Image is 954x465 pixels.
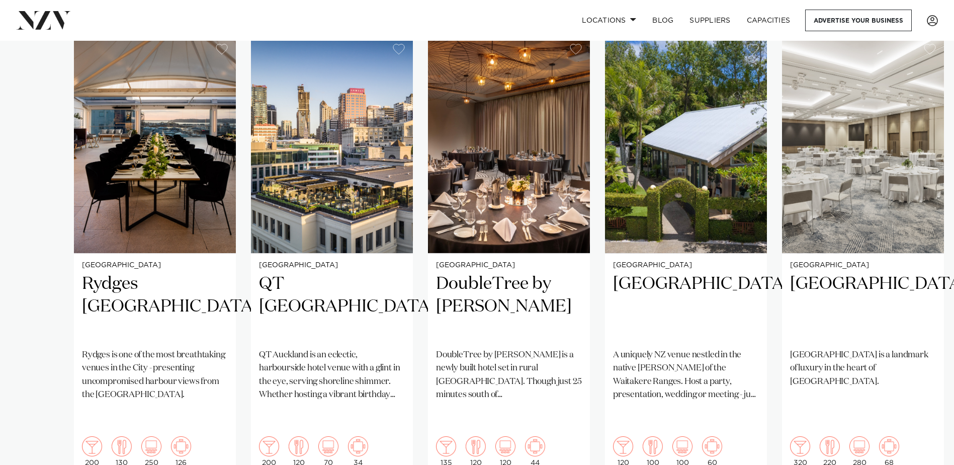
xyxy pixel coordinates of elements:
img: theatre.png [495,436,515,456]
img: dining.png [466,436,486,456]
img: theatre.png [141,436,161,456]
a: Advertise your business [805,10,912,31]
p: DoubleTree by [PERSON_NAME] is a newly built hotel set in rural [GEOGRAPHIC_DATA]. Though just 25... [436,349,582,402]
img: meeting.png [879,436,899,456]
small: [GEOGRAPHIC_DATA] [436,262,582,269]
a: SUPPLIERS [681,10,738,31]
img: meeting.png [525,436,545,456]
img: cocktail.png [613,436,633,456]
img: theatre.png [672,436,692,456]
img: dining.png [820,436,840,456]
img: meeting.png [348,436,368,456]
img: theatre.png [849,436,870,456]
p: Rydges is one of the most breathtaking venues in the City - presenting uncompromised harbour view... [82,349,228,402]
img: cocktail.png [259,436,279,456]
img: dining.png [289,436,309,456]
small: [GEOGRAPHIC_DATA] [790,262,936,269]
img: nzv-logo.png [16,11,71,29]
p: QT Auckland is an eclectic, harbourside hotel venue with a glint in the eye, serving shoreline sh... [259,349,405,402]
img: theatre.png [318,436,338,456]
h2: DoubleTree by [PERSON_NAME] [436,273,582,341]
img: dining.png [112,436,132,456]
a: Capacities [739,10,799,31]
img: cocktail.png [82,436,102,456]
small: [GEOGRAPHIC_DATA] [82,262,228,269]
p: A uniquely NZ venue nestled in the native [PERSON_NAME] of the Waitakere Ranges. Host a party, pr... [613,349,759,402]
img: dining.png [643,436,663,456]
p: [GEOGRAPHIC_DATA] is a landmark of luxury in the heart of [GEOGRAPHIC_DATA]. [790,349,936,389]
h2: [GEOGRAPHIC_DATA] [790,273,936,341]
img: cocktail.png [436,436,456,456]
small: [GEOGRAPHIC_DATA] [259,262,405,269]
h2: [GEOGRAPHIC_DATA] [613,273,759,341]
h2: Rydges [GEOGRAPHIC_DATA] [82,273,228,341]
a: Locations [574,10,644,31]
img: cocktail.png [790,436,810,456]
img: meeting.png [702,436,722,456]
small: [GEOGRAPHIC_DATA] [613,262,759,269]
img: Corporate gala dinner setup at Hilton Karaka [428,36,590,253]
h2: QT [GEOGRAPHIC_DATA] [259,273,405,341]
img: meeting.png [171,436,191,456]
a: BLOG [644,10,681,31]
